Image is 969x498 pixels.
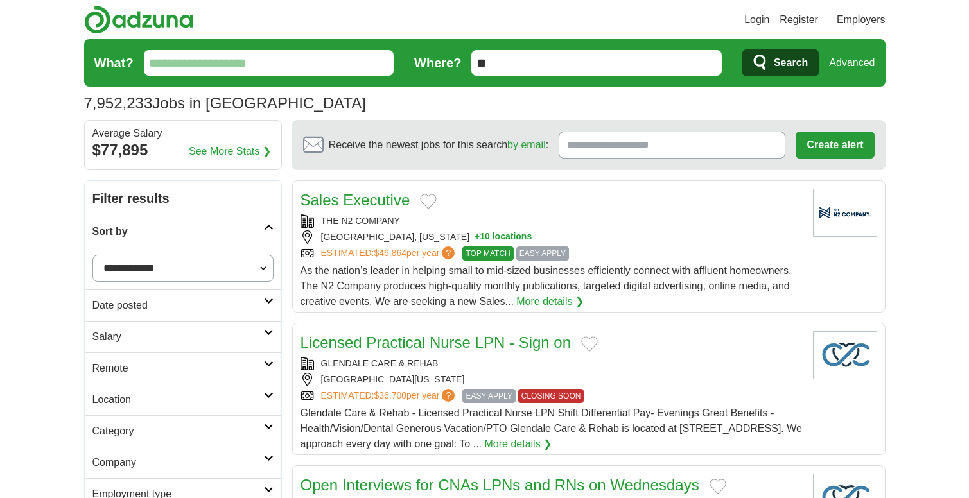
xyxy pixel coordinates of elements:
[813,189,877,237] img: Company logo
[321,246,458,261] a: ESTIMATED:$46,864per year?
[301,214,803,228] div: THE N2 COMPANY
[581,336,598,352] button: Add to favorite jobs
[85,447,281,478] a: Company
[85,384,281,415] a: Location
[94,53,134,73] label: What?
[85,181,281,216] h2: Filter results
[92,329,264,345] h2: Salary
[84,94,366,112] h1: Jobs in [GEOGRAPHIC_DATA]
[301,476,699,494] a: Open Interviews for CNAs LPNs and RNs on Wednesdays
[374,248,406,258] span: $46,864
[85,216,281,247] a: Sort by
[301,191,410,209] a: Sales Executive
[742,49,819,76] button: Search
[92,361,264,376] h2: Remote
[516,294,584,309] a: More details ❯
[85,415,281,447] a: Category
[92,298,264,313] h2: Date posted
[189,144,271,159] a: See More Stats ❯
[475,230,532,244] button: +10 locations
[829,50,875,76] a: Advanced
[442,246,455,259] span: ?
[92,224,264,239] h2: Sort by
[414,53,461,73] label: Where?
[85,352,281,384] a: Remote
[92,455,264,470] h2: Company
[796,132,874,159] button: Create alert
[516,246,569,261] span: EASY APPLY
[507,139,546,150] a: by email
[442,389,455,402] span: ?
[518,389,584,403] span: CLOSING SOON
[813,331,877,379] img: Company logo
[301,334,572,351] a: Licensed Practical Nurse LPN - Sign on
[837,12,886,28] a: Employers
[301,265,792,307] span: As the nation’s leader in helping small to mid-sized businesses efficiently connect with affluent...
[710,479,726,494] button: Add to favorite jobs
[84,5,193,34] img: Adzuna logo
[374,390,406,400] span: $36,700
[462,246,513,261] span: TOP MATCH
[301,373,803,386] div: [GEOGRAPHIC_DATA][US_STATE]
[85,289,281,321] a: Date posted
[92,392,264,408] h2: Location
[462,389,515,403] span: EASY APPLY
[84,92,153,115] span: 7,952,233
[321,389,458,403] a: ESTIMATED:$36,700per year?
[485,436,552,452] a: More details ❯
[774,50,808,76] span: Search
[301,230,803,244] div: [GEOGRAPHIC_DATA], [US_STATE]
[329,137,548,153] span: Receive the newest jobs for this search :
[475,230,480,244] span: +
[420,194,437,209] button: Add to favorite jobs
[92,139,274,162] div: $77,895
[780,12,818,28] a: Register
[301,357,803,370] div: GLENDALE CARE & REHAB
[85,321,281,352] a: Salary
[92,128,274,139] div: Average Salary
[744,12,769,28] a: Login
[301,408,802,449] span: Glendale Care & Rehab - Licensed Practical Nurse LPN Shift Differential Pay- Evenings Great Benef...
[92,424,264,439] h2: Category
